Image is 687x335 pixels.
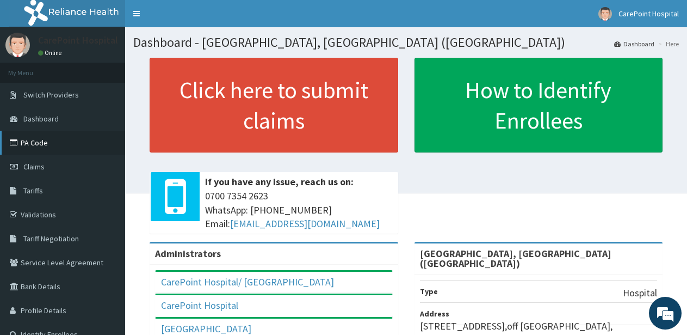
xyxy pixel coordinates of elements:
span: Dashboard [23,114,59,124]
h1: Dashboard - [GEOGRAPHIC_DATA], [GEOGRAPHIC_DATA] ([GEOGRAPHIC_DATA]) [133,35,679,50]
b: Administrators [155,247,221,260]
p: CarePoint Hospital [38,35,118,45]
img: User Image [598,7,612,21]
a: Online [38,49,64,57]
a: Dashboard [614,39,654,48]
strong: [GEOGRAPHIC_DATA], [GEOGRAPHIC_DATA] ([GEOGRAPHIC_DATA]) [420,247,611,270]
span: Claims [23,162,45,172]
span: Tariffs [23,186,43,196]
span: 0700 7354 2623 WhatsApp: [PHONE_NUMBER] Email: [205,189,393,231]
a: [GEOGRAPHIC_DATA] [161,322,251,335]
b: Type [420,287,438,296]
a: CarePoint Hospital/ [GEOGRAPHIC_DATA] [161,276,334,288]
span: Tariff Negotiation [23,234,79,243]
a: [EMAIL_ADDRESS][DOMAIN_NAME] [230,217,380,230]
a: Click here to submit claims [150,58,398,153]
p: Hospital [623,286,657,300]
b: If you have any issue, reach us on: [205,175,354,188]
span: Switch Providers [23,90,79,100]
span: CarePoint Hospital [618,9,679,19]
img: User Image [5,33,30,57]
li: Here [655,39,679,48]
a: How to Identify Enrollees [414,58,663,153]
a: CarePoint Hospital [161,299,238,312]
b: Address [420,309,449,319]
